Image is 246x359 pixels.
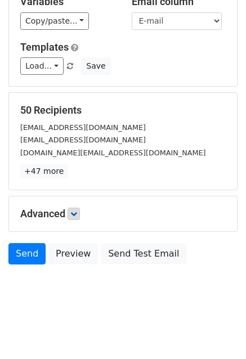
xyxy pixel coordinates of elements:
h5: 50 Recipients [20,104,226,116]
a: Templates [20,41,69,53]
small: [EMAIL_ADDRESS][DOMAIN_NAME] [20,136,146,144]
div: 聊天小工具 [190,305,246,359]
small: [DOMAIN_NAME][EMAIL_ADDRESS][DOMAIN_NAME] [20,149,205,157]
iframe: Chat Widget [190,305,246,359]
a: Preview [48,243,98,264]
small: [EMAIL_ADDRESS][DOMAIN_NAME] [20,123,146,132]
button: Save [81,57,110,75]
a: Copy/paste... [20,12,89,30]
a: Send [8,243,46,264]
h5: Advanced [20,208,226,220]
a: Send Test Email [101,243,186,264]
a: +47 more [20,164,68,178]
a: Load... [20,57,64,75]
